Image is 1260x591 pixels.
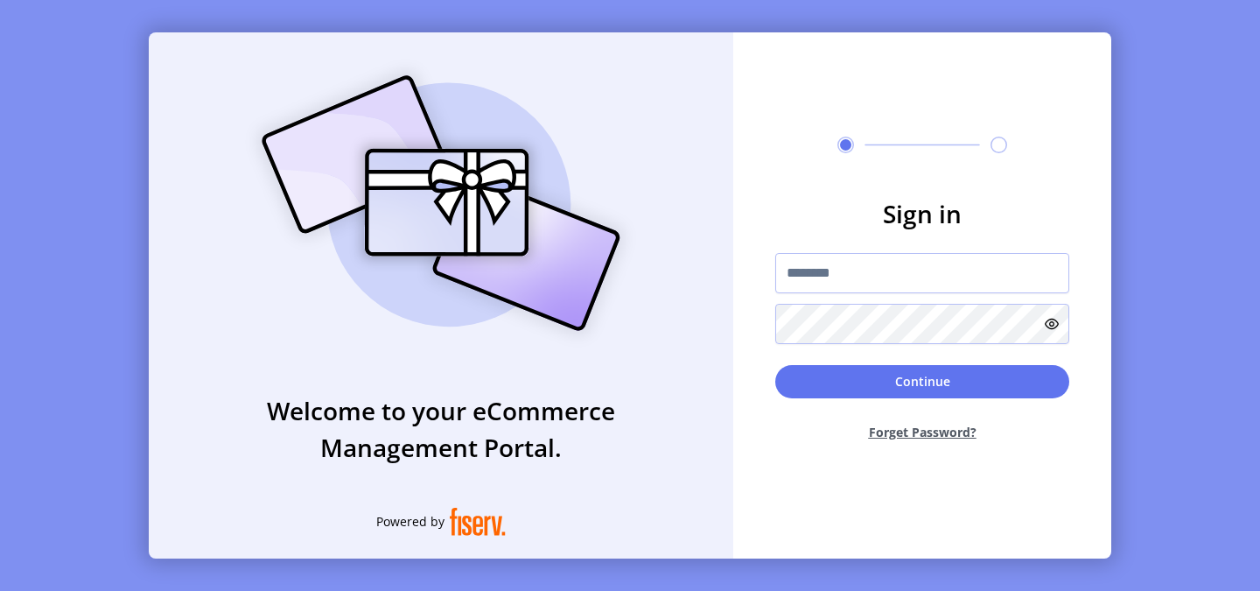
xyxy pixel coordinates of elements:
[775,409,1069,455] button: Forget Password?
[775,365,1069,398] button: Continue
[235,56,647,350] img: card_Illustration.svg
[775,195,1069,232] h3: Sign in
[376,512,444,531] span: Powered by
[149,392,733,466] h3: Welcome to your eCommerce Management Portal.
